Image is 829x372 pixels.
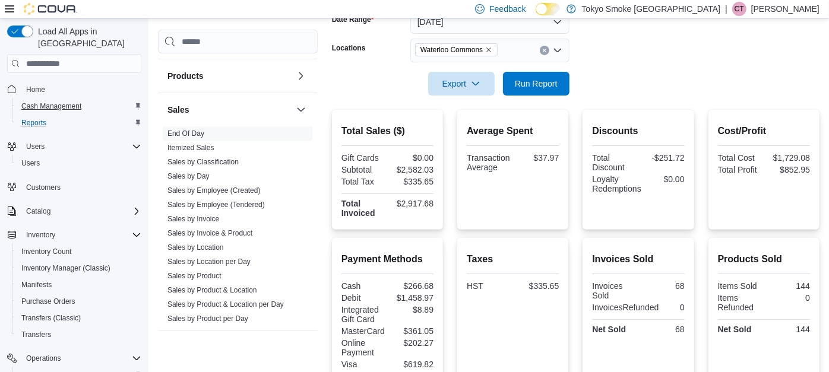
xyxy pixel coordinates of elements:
[766,325,810,334] div: 144
[12,310,146,326] button: Transfers (Classic)
[341,252,434,266] h2: Payment Methods
[489,3,526,15] span: Feedback
[26,230,55,240] span: Inventory
[415,43,498,56] span: Waterloo Commons
[167,215,219,223] a: Sales by Invoice
[167,300,284,309] a: Sales by Product & Location per Day
[167,229,252,237] a: Sales by Invoice & Product
[2,350,146,367] button: Operations
[33,26,141,49] span: Load All Apps in [GEOGRAPHIC_DATA]
[592,281,636,300] div: Invoices Sold
[592,174,641,193] div: Loyalty Redemptions
[2,179,146,196] button: Customers
[503,72,569,96] button: Run Report
[17,244,77,259] a: Inventory Count
[21,158,40,168] span: Users
[158,126,318,330] div: Sales
[167,70,204,82] h3: Products
[17,156,141,170] span: Users
[592,252,684,266] h2: Invoices Sold
[2,227,146,243] button: Inventory
[167,272,222,280] a: Sales by Product
[663,303,684,312] div: 0
[17,244,141,259] span: Inventory Count
[766,165,810,174] div: $852.95
[17,294,80,309] a: Purchase Orders
[467,153,511,172] div: Transaction Average
[167,201,265,209] a: Sales by Employee (Tendered)
[21,351,66,365] button: Operations
[26,206,50,216] span: Catalog
[732,2,746,16] div: Caitlin Thomas
[390,360,434,369] div: $619.82
[341,360,385,369] div: Visa
[553,46,562,55] button: Open list of options
[646,174,685,184] div: $0.00
[536,15,536,16] span: Dark Mode
[341,293,385,303] div: Debit
[167,243,224,252] a: Sales by Location
[718,124,810,138] h2: Cost/Profit
[582,2,721,16] p: Tokyo Smoke [GEOGRAPHIC_DATA]
[390,177,434,186] div: $335.65
[167,129,204,138] a: End Of Day
[540,46,549,55] button: Clear input
[2,203,146,220] button: Catalog
[592,124,684,138] h2: Discounts
[167,104,189,116] h3: Sales
[12,293,146,310] button: Purchase Orders
[435,72,488,96] span: Export
[21,280,52,290] span: Manifests
[515,78,558,90] span: Run Report
[21,139,49,154] button: Users
[17,261,115,275] a: Inventory Manager (Classic)
[21,139,141,154] span: Users
[17,261,141,275] span: Inventory Manager (Classic)
[341,124,434,138] h2: Total Sales ($)
[332,43,366,53] label: Locations
[467,252,559,266] h2: Taxes
[21,82,50,97] a: Home
[21,180,65,195] a: Customers
[592,303,659,312] div: InvoicesRefunded
[17,294,141,309] span: Purchase Orders
[167,70,292,82] button: Products
[515,281,559,291] div: $335.65
[21,101,81,111] span: Cash Management
[21,313,81,323] span: Transfers (Classic)
[26,142,45,151] span: Users
[641,153,685,163] div: -$251.72
[735,2,744,16] span: CT
[718,165,762,174] div: Total Profit
[21,204,55,218] button: Catalog
[17,311,86,325] a: Transfers (Classic)
[341,338,385,357] div: Online Payment
[420,44,483,56] span: Waterloo Commons
[390,305,434,314] div: $8.89
[167,285,257,295] span: Sales by Product & Location
[390,153,434,163] div: $0.00
[2,138,146,155] button: Users
[12,260,146,276] button: Inventory Manager (Classic)
[17,328,56,342] a: Transfers
[641,281,685,291] div: 68
[167,314,248,323] span: Sales by Product per Day
[17,116,51,130] a: Reports
[718,281,762,291] div: Items Sold
[718,293,762,312] div: Items Refunded
[410,10,569,34] button: [DATE]
[17,278,141,292] span: Manifests
[341,177,385,186] div: Total Tax
[467,281,511,291] div: HST
[21,118,46,128] span: Reports
[12,243,146,260] button: Inventory Count
[515,153,559,163] div: $37.97
[167,257,251,266] a: Sales by Location per Day
[167,144,214,152] a: Itemized Sales
[294,69,308,83] button: Products
[341,199,375,218] strong: Total Invoiced
[26,85,45,94] span: Home
[17,278,56,292] a: Manifests
[21,228,60,242] button: Inventory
